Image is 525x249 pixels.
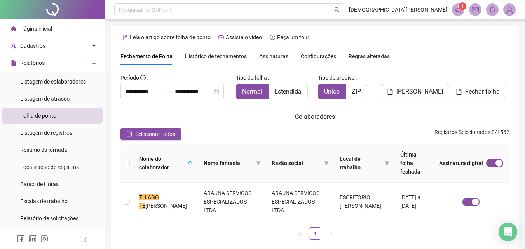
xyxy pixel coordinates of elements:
span: Assinatura digital [439,159,483,167]
img: 69351 [504,4,515,16]
span: filter [256,161,261,165]
span: user-add [11,43,16,49]
span: file [387,89,393,95]
span: left [297,232,302,236]
span: Configurações [301,54,336,59]
span: Assista o vídeo [226,34,262,40]
span: Período [120,75,139,81]
span: filter [383,153,391,173]
span: Fechar folha [465,87,500,96]
span: Relatórios [20,60,45,66]
span: Faça um tour [277,34,309,40]
button: [PERSON_NAME] [381,84,449,99]
mark: THIAGO FE [139,194,159,209]
span: Relatório de solicitações [20,215,78,221]
td: ESCRITORIO [PERSON_NAME] [333,183,394,221]
span: Leia o artigo sobre folha de ponto [130,34,211,40]
span: : 0 / 1562 [434,128,509,140]
span: Fechamento de Folha [120,53,173,59]
span: search [334,7,340,13]
span: Resumo da jornada [20,147,67,153]
span: Regras alteradas [349,54,390,59]
span: Tipo de arquivo [318,73,355,82]
span: Folha de ponto [20,113,56,119]
span: notification [455,6,462,13]
span: file [456,89,462,95]
span: [PERSON_NAME] [145,203,187,209]
span: right [328,232,333,236]
sup: 1 [459,2,466,10]
span: history [270,35,275,40]
div: Open Intercom Messenger [499,223,517,241]
span: filter [324,161,329,165]
span: Tipo de folha [236,73,267,82]
button: right [324,227,337,240]
span: filter [385,161,389,165]
span: Local de trabalho [340,155,381,172]
span: file [11,60,16,66]
span: youtube [218,35,224,40]
span: Escalas de trabalho [20,198,68,204]
span: info-circle [140,75,146,80]
span: check-square [127,131,132,137]
td: ARAUNA SERVIÇOS ESPECIALIZADOS LTDA [265,183,333,221]
span: filter [255,157,262,169]
span: Normal [242,88,262,95]
span: search [188,161,193,165]
span: Selecionar todos [135,130,175,138]
span: 1 [461,3,464,9]
button: Selecionar todos [120,128,181,140]
td: ARAUNA SERVIÇOS ESPECIALIZADOS LTDA [197,183,265,221]
span: search [187,153,194,173]
button: Fechar folha [450,84,506,99]
span: [PERSON_NAME] [396,87,443,96]
span: Razão social [272,159,321,167]
span: facebook [17,235,25,243]
span: Listagem de registros [20,130,72,136]
span: Banco de Horas [20,181,59,187]
span: mail [472,6,479,13]
th: Última folha fechada [394,144,433,183]
span: Listagem de atrasos [20,96,70,102]
span: Nome do colaborador [139,155,185,172]
span: bell [489,6,496,13]
span: Histórico de fechamentos [185,53,247,59]
span: Cadastros [20,43,45,49]
span: instagram [40,235,48,243]
span: [DEMOGRAPHIC_DATA][PERSON_NAME] [349,5,447,14]
span: Único [324,88,340,95]
span: swap-right [166,89,172,95]
span: left [82,237,88,242]
span: filter [323,157,330,169]
li: Próxima página [324,227,337,240]
button: left [293,227,306,240]
span: Localização de registros [20,164,79,170]
td: [DATE] a [DATE] [394,183,433,221]
span: Listagem de colaboradores [20,78,86,85]
span: Registros Selecionados [434,129,490,135]
span: Página inicial [20,26,52,32]
span: Colaboradores [295,113,335,120]
span: home [11,26,16,31]
a: 1 [309,228,321,239]
li: 1 [309,227,321,240]
li: Página anterior [293,227,306,240]
span: Estendida [274,88,302,95]
span: linkedin [29,235,37,243]
span: Assinaturas [259,54,288,59]
span: ZIP [352,88,361,95]
span: to [166,89,172,95]
span: file-text [122,35,128,40]
span: Nome fantasia [204,159,253,167]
